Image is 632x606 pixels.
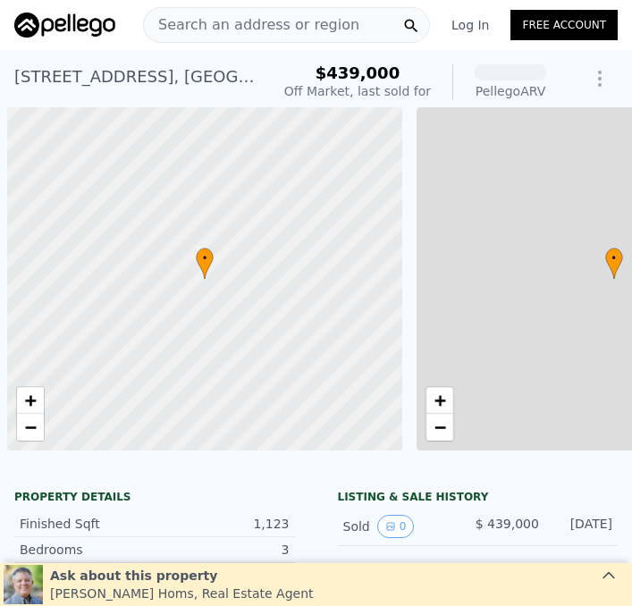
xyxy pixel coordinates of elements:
[50,585,314,602] div: [PERSON_NAME] Homs , Real Estate Agent
[25,416,37,438] span: −
[430,16,510,34] a: Log In
[17,387,44,414] a: Zoom in
[144,14,359,36] span: Search an address or region
[605,248,623,279] div: •
[20,541,155,559] div: Bedrooms
[510,10,618,40] a: Free Account
[284,82,431,100] div: Off Market, last sold for
[434,389,445,411] span: +
[434,416,445,438] span: −
[14,13,115,38] img: Pellego
[426,387,453,414] a: Zoom in
[14,64,256,89] div: [STREET_ADDRESS] , [GEOGRAPHIC_DATA] , CA 92120
[155,515,290,533] div: 1,123
[196,250,214,266] span: •
[196,248,214,279] div: •
[20,515,155,533] div: Finished Sqft
[25,389,37,411] span: +
[605,250,623,266] span: •
[14,490,295,504] div: Property details
[343,515,461,538] div: Sold
[155,541,290,559] div: 3
[17,414,44,441] a: Zoom out
[377,515,415,538] button: View historical data
[582,61,618,97] button: Show Options
[338,490,619,508] div: LISTING & SALE HISTORY
[4,565,43,604] img: Joe Homs
[316,63,400,82] span: $439,000
[426,414,453,441] a: Zoom out
[475,82,546,100] div: Pellego ARV
[553,515,612,538] div: [DATE]
[50,567,314,585] div: Ask about this property
[476,517,539,531] span: $ 439,000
